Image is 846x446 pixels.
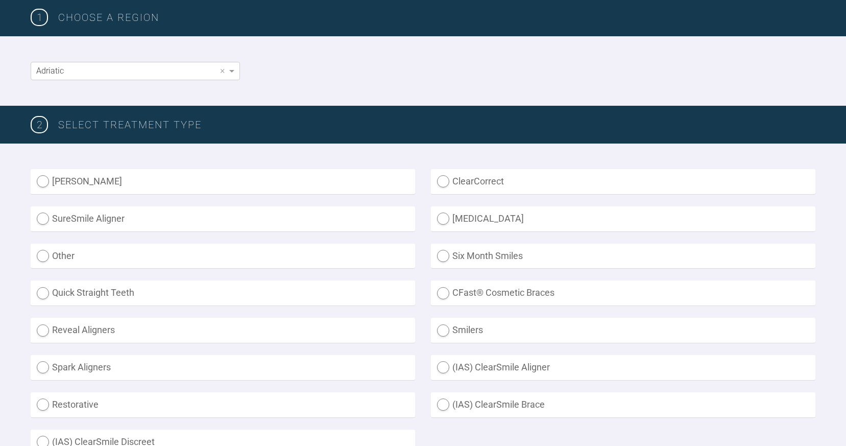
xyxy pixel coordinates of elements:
[31,244,415,269] label: Other
[31,206,415,231] label: SureSmile Aligner
[220,66,225,75] span: ×
[31,318,415,343] label: Reveal Aligners
[431,206,815,231] label: [MEDICAL_DATA]
[31,355,415,380] label: Spark Aligners
[31,116,48,133] span: 2
[58,116,815,133] h3: SELECT TREATMENT TYPE
[36,66,64,76] span: Adriatic
[431,169,815,194] label: ClearCorrect
[431,392,815,417] label: (IAS) ClearSmile Brace
[431,355,815,380] label: (IAS) ClearSmile Aligner
[431,318,815,343] label: Smilers
[31,280,415,306] label: Quick Straight Teeth
[431,280,815,306] label: CFast® Cosmetic Braces
[31,392,415,417] label: Restorative
[218,62,227,80] span: Clear value
[58,9,815,26] h3: Choose a region
[431,244,815,269] label: Six Month Smiles
[31,169,415,194] label: [PERSON_NAME]
[31,9,48,26] span: 1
